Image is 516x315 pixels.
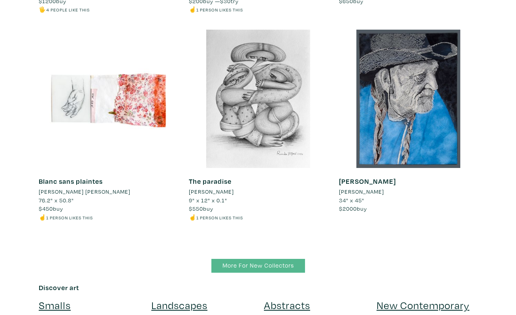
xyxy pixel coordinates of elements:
[46,7,90,13] small: 4 people like this
[39,187,130,196] li: [PERSON_NAME] [PERSON_NAME]
[339,187,477,196] a: [PERSON_NAME]
[39,205,63,212] span: buy
[339,177,396,186] a: [PERSON_NAME]
[189,196,227,204] span: 9" x 12" x 0.1"
[189,187,234,196] li: [PERSON_NAME]
[196,7,243,13] small: 1 person likes this
[39,5,177,14] li: 🖐️
[39,283,477,292] h6: Discover art
[339,205,367,212] span: buy
[39,298,71,312] a: Smalls
[189,177,232,186] a: The paradise
[189,5,327,14] li: ☝️
[151,298,207,312] a: Landscapes
[46,215,93,221] small: 1 person likes this
[39,213,177,222] li: ☝️
[39,177,103,186] a: Blanc sans plaintes
[39,187,177,196] a: [PERSON_NAME] [PERSON_NAME]
[189,205,213,212] span: buy
[211,259,305,273] a: More For New Collectors
[39,196,74,204] span: 76.2" x 50.8"
[196,215,243,221] small: 1 person likes this
[189,205,203,212] span: $550
[39,205,53,212] span: $450
[264,298,310,312] a: Abstracts
[339,205,357,212] span: $2000
[339,187,384,196] li: [PERSON_NAME]
[189,187,327,196] a: [PERSON_NAME]
[189,213,327,222] li: ☝️
[377,298,469,312] a: New Contemporary
[339,196,364,204] span: 34" x 45"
